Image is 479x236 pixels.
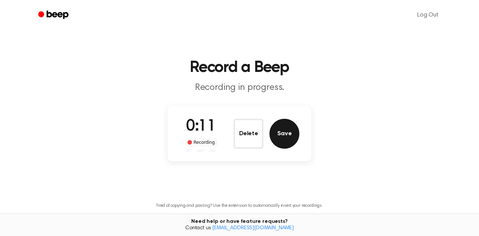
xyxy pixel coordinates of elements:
[48,60,431,76] h1: Record a Beep
[212,226,294,231] a: [EMAIL_ADDRESS][DOMAIN_NAME]
[33,8,75,22] a: Beep
[156,203,323,209] p: Tired of copying and pasting? Use the extension to automatically insert your recordings.
[4,225,475,232] span: Contact us
[269,119,299,149] button: Save Audio Record
[410,6,446,24] a: Log Out
[96,82,383,94] p: Recording in progress.
[186,139,217,146] div: Recording
[234,119,263,149] button: Delete Audio Record
[186,119,216,134] span: 0:11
